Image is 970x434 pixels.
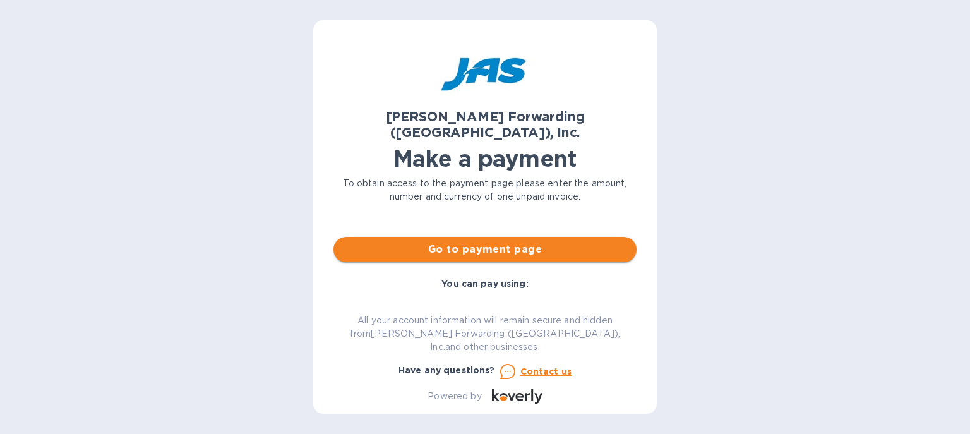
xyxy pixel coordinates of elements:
[441,279,528,289] b: You can pay using:
[344,242,626,257] span: Go to payment page
[333,237,637,262] button: Go to payment page
[333,314,637,354] p: All your account information will remain secure and hidden from [PERSON_NAME] Forwarding ([GEOGRA...
[333,177,637,203] p: To obtain access to the payment page please enter the amount, number and currency of one unpaid i...
[333,145,637,172] h1: Make a payment
[398,365,495,375] b: Have any questions?
[428,390,481,403] p: Powered by
[386,109,585,140] b: [PERSON_NAME] Forwarding ([GEOGRAPHIC_DATA]), Inc.
[520,366,572,377] u: Contact us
